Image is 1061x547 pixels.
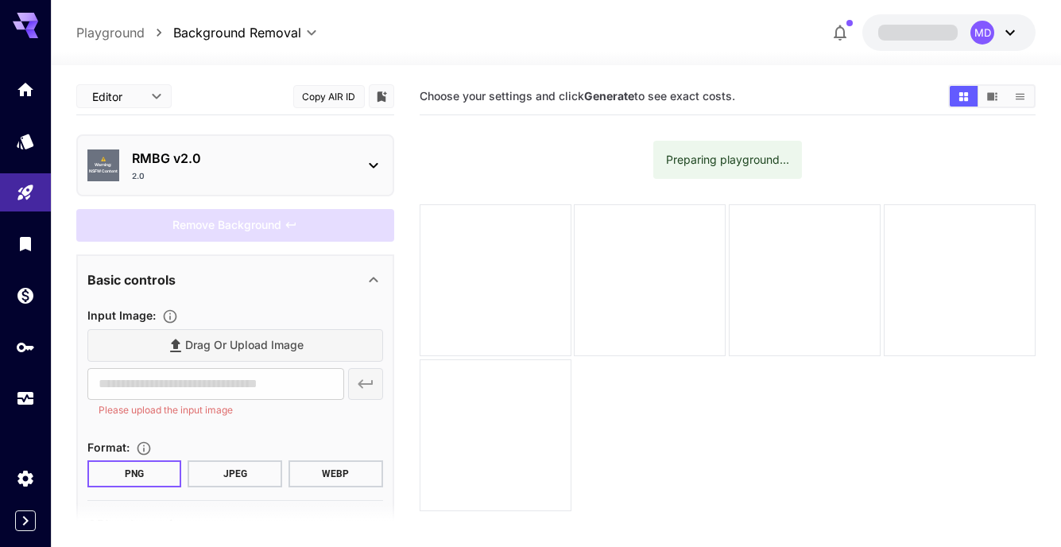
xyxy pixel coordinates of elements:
span: Format : [87,440,130,454]
p: 2.0 [132,170,145,182]
button: Show images in video view [978,86,1006,107]
span: Editor [92,88,141,105]
div: Wallet [16,285,35,305]
div: API Keys [16,337,35,357]
button: Specifies the input image to be processed. [156,308,184,324]
div: Settings [16,468,35,488]
div: Playground [16,183,35,203]
div: Home [16,80,35,99]
p: Please upload the input image [99,402,333,418]
div: Basic controls [87,261,383,299]
button: JPEG [188,460,282,487]
div: Preparing playground... [666,145,789,174]
button: Choose the file format for the output image. [130,440,158,456]
div: MD [970,21,994,45]
button: MD [862,14,1036,51]
a: Playground [76,23,145,42]
button: Copy AIR ID [293,85,365,108]
span: Background Removal [173,23,301,42]
div: ⚠️Warning:NSFW ContentRMBG v2.02.0 [87,142,383,188]
p: Basic controls [87,270,176,289]
button: Add to library [374,87,389,106]
b: Generate [584,89,634,103]
span: Choose your settings and click to see exact costs. [420,89,735,103]
button: Expand sidebar [15,510,36,531]
button: WEBP [288,460,383,487]
span: NSFW Content [89,169,118,175]
span: Warning: [95,162,112,169]
div: Models [16,131,35,151]
button: Show images in grid view [950,86,978,107]
div: Library [16,234,35,254]
div: Show images in grid viewShow images in video viewShow images in list view [948,84,1036,108]
button: Show images in list view [1006,86,1034,107]
span: Input Image : [87,308,156,322]
span: ⚠️ [101,157,106,163]
button: PNG [87,460,182,487]
div: Usage [16,389,35,409]
p: RMBG v2.0 [132,149,351,168]
nav: breadcrumb [76,23,173,42]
